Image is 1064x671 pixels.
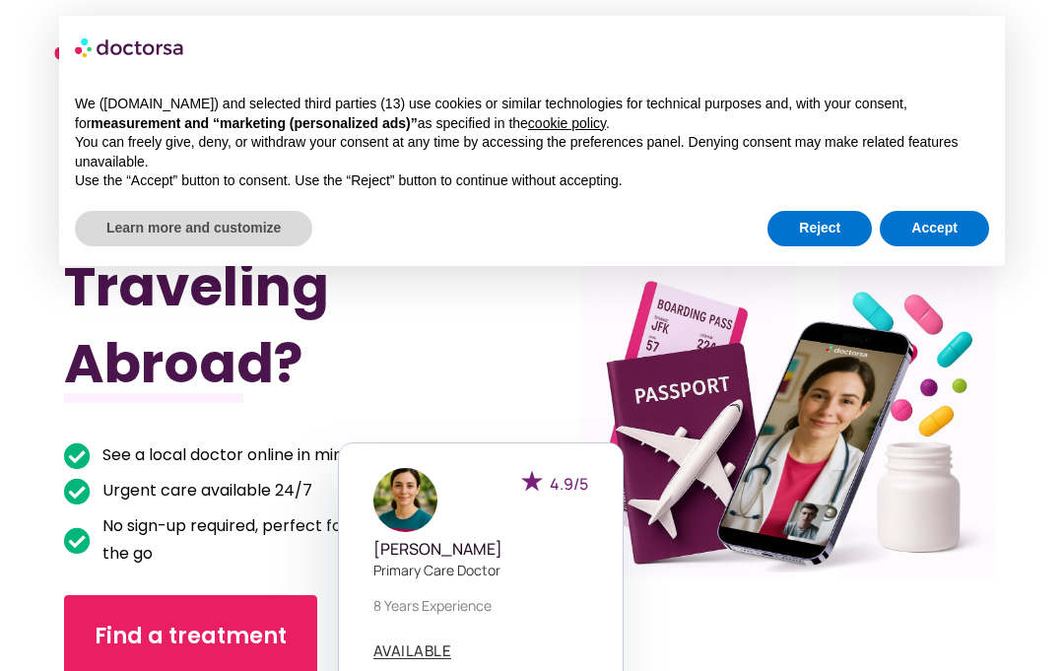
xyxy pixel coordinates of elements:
button: Reject [767,211,872,246]
a: cookie policy [528,115,606,131]
p: Primary care doctor [373,560,588,580]
p: Use the “Accept” button to consent. Use the “Reject” button to continue without accepting. [75,171,989,191]
button: Accept [880,211,989,246]
span: Urgent care available 24/7 [98,477,312,504]
p: We ([DOMAIN_NAME]) and selected third parties (13) use cookies or similar technologies for techni... [75,95,989,133]
h5: [PERSON_NAME] [373,540,588,559]
span: Find a treatment [95,621,287,652]
button: Learn more and customize [75,211,312,246]
p: 8 years experience [373,595,588,616]
span: 4.9/5 [550,473,588,495]
img: logo [75,32,185,63]
p: You can freely give, deny, or withdraw your consent at any time by accessing the preferences pane... [75,133,989,171]
span: See a local doctor online in minutes [98,441,376,469]
strong: measurement and “marketing (personalized ads)” [91,115,417,131]
span: No sign-up required, perfect for tourists on the go [98,512,462,568]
